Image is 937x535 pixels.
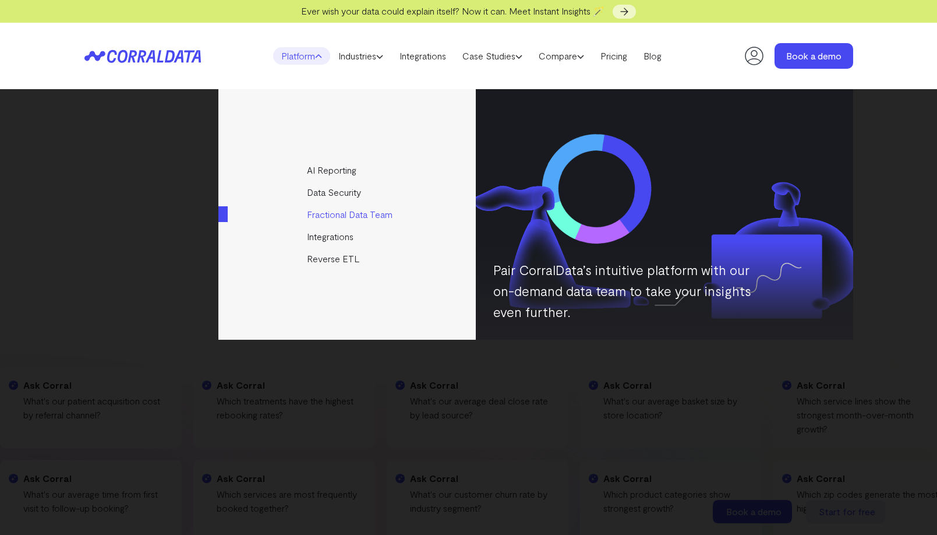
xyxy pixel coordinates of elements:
p: Pair CorralData’s intuitive platform with our on-demand data team to take your insights even furt... [493,259,755,322]
a: Fractional Data Team [218,203,478,226]
a: Reverse ETL [218,248,478,270]
a: AI Reporting [218,159,478,181]
a: Data Security [218,181,478,203]
a: Integrations [391,47,454,65]
a: Industries [330,47,391,65]
a: Pricing [592,47,635,65]
a: Compare [531,47,592,65]
a: Platform [273,47,330,65]
span: Ever wish your data could explain itself? Now it can. Meet Instant Insights 🪄 [301,5,604,16]
a: Integrations [218,226,478,248]
a: Case Studies [454,47,531,65]
a: Blog [635,47,670,65]
a: Book a demo [775,43,853,69]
